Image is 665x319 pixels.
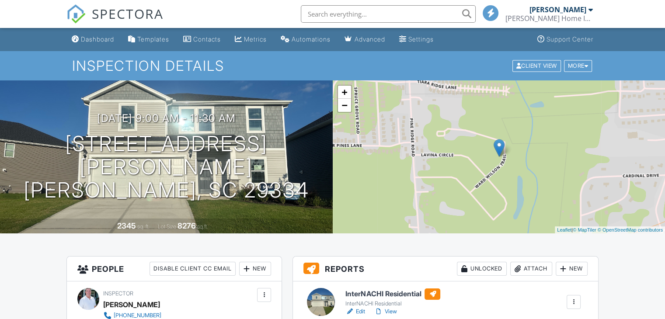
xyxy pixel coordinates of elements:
[292,35,331,43] div: Automations
[345,288,440,308] a: InterNACHI Residential InterNACHI Residential
[341,31,389,48] a: Advanced
[92,4,164,23] span: SPECTORA
[396,31,437,48] a: Settings
[150,262,236,276] div: Disable Client CC Email
[338,99,351,112] a: Zoom out
[564,60,592,72] div: More
[244,35,267,43] div: Metrics
[14,132,319,201] h1: [STREET_ADDRESS][PERSON_NAME] [PERSON_NAME], SC 29334
[97,112,236,124] h3: [DATE] 9:00 am - 11:30 am
[598,227,663,232] a: © OpenStreetMap contributors
[103,290,133,297] span: Inspector
[158,223,176,230] span: Lot Size
[338,86,351,99] a: Zoom in
[67,257,282,281] h3: People
[355,35,385,43] div: Advanced
[557,227,571,232] a: Leaflet
[178,221,196,230] div: 8276
[555,226,665,234] div: |
[573,227,596,232] a: © MapTiler
[137,223,150,230] span: sq. ft.
[66,4,86,24] img: The Best Home Inspection Software - Spectora
[68,31,118,48] a: Dashboard
[239,262,271,276] div: New
[408,35,434,43] div: Settings
[103,298,160,311] div: [PERSON_NAME]
[277,31,334,48] a: Automations (Basic)
[293,257,598,281] h3: Reports
[510,262,552,276] div: Attach
[457,262,507,276] div: Unlocked
[345,307,365,316] a: Edit
[505,14,593,23] div: Phil Knox Home Inspections LLC
[547,35,593,43] div: Support Center
[114,312,161,319] div: [PHONE_NUMBER]
[180,31,224,48] a: Contacts
[345,288,440,300] h6: InterNACHI Residential
[193,35,221,43] div: Contacts
[529,5,586,14] div: [PERSON_NAME]
[345,300,440,307] div: InterNACHI Residential
[197,223,208,230] span: sq.ft.
[374,307,397,316] a: View
[534,31,597,48] a: Support Center
[556,262,588,276] div: New
[117,221,136,230] div: 2345
[66,12,164,30] a: SPECTORA
[301,5,476,23] input: Search everything...
[231,31,270,48] a: Metrics
[137,35,169,43] div: Templates
[512,62,563,69] a: Client View
[125,31,173,48] a: Templates
[512,60,561,72] div: Client View
[81,35,114,43] div: Dashboard
[72,58,593,73] h1: Inspection Details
